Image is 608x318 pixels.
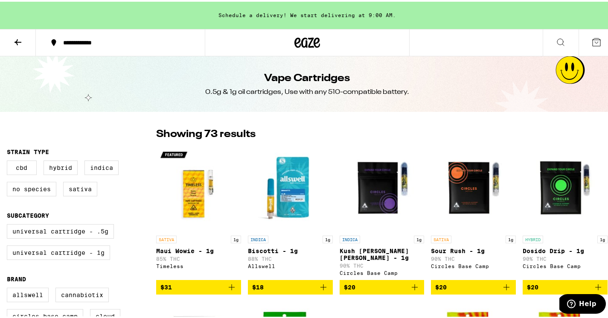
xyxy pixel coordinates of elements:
[205,86,409,95] div: 0.5g & 1g oil cartridges, Use with any 510-compatible battery.
[431,262,516,267] div: Circles Base Camp
[340,278,425,293] button: Add to bag
[84,159,119,173] label: Indica
[506,234,516,242] p: 1g
[340,268,425,274] div: Circles Base Camp
[156,246,241,253] p: Maui Wowie - 1g
[63,180,97,195] label: Sativa
[248,262,333,267] div: Allswell
[248,144,333,230] img: Allswell - Biscotti - 1g
[265,70,350,84] h1: Vape Cartridges
[7,180,56,195] label: No Species
[597,234,608,242] p: 1g
[344,282,355,289] span: $20
[7,147,49,154] legend: Strain Type
[156,144,241,230] img: Timeless - Maui Wowie - 1g
[248,254,333,260] p: 88% THC
[7,222,114,237] label: Universal Cartridge - .5g
[156,278,241,293] button: Add to bag
[431,278,516,293] button: Add to bag
[160,282,172,289] span: $31
[431,254,516,260] p: 90% THC
[431,144,516,230] img: Circles Base Camp - Sour Rush - 1g
[7,244,110,258] label: Universal Cartridge - 1g
[523,262,608,267] div: Circles Base Camp
[431,144,516,278] a: Open page for Sour Rush - 1g from Circles Base Camp
[340,246,425,260] p: Kush [PERSON_NAME] [PERSON_NAME] - 1g
[156,144,241,278] a: Open page for Maui Wowie - 1g from Timeless
[44,159,78,173] label: Hybrid
[435,282,447,289] span: $20
[340,144,425,230] img: Circles Base Camp - Kush Berry Bliss - 1g
[523,254,608,260] p: 90% THC
[323,234,333,242] p: 1g
[156,125,256,140] p: Showing 73 results
[523,144,608,230] img: Circles Base Camp - Dosido Drip - 1g
[527,282,538,289] span: $20
[7,274,26,281] legend: Brand
[156,262,241,267] div: Timeless
[559,292,606,314] iframe: Opens a widget where you can find more information
[55,286,109,300] label: Cannabiotix
[7,286,49,300] label: Allswell
[156,234,177,242] p: SATIVA
[248,144,333,278] a: Open page for Biscotti - 1g from Allswell
[7,159,37,173] label: CBD
[252,282,264,289] span: $18
[523,278,608,293] button: Add to bag
[248,278,333,293] button: Add to bag
[431,234,451,242] p: SATIVA
[523,234,543,242] p: HYBRID
[523,144,608,278] a: Open page for Dosido Drip - 1g from Circles Base Camp
[248,234,268,242] p: INDICA
[340,234,360,242] p: INDICA
[7,210,49,217] legend: Subcategory
[231,234,241,242] p: 1g
[248,246,333,253] p: Biscotti - 1g
[156,254,241,260] p: 85% THC
[340,144,425,278] a: Open page for Kush Berry Bliss - 1g from Circles Base Camp
[340,261,425,267] p: 90% THC
[431,246,516,253] p: Sour Rush - 1g
[414,234,424,242] p: 1g
[523,246,608,253] p: Dosido Drip - 1g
